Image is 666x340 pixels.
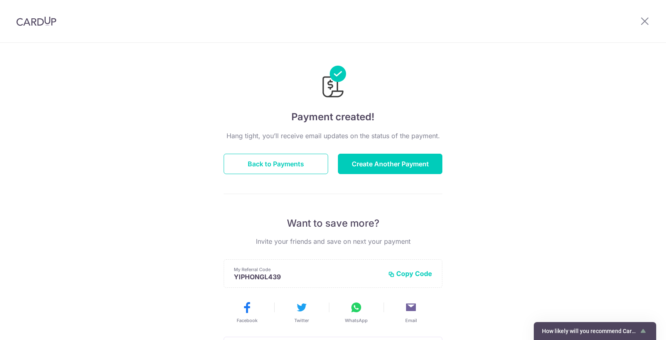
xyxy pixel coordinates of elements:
p: Invite your friends and save on next your payment [224,236,442,246]
button: WhatsApp [332,301,380,324]
button: Copy Code [388,269,432,278]
button: Create Another Payment [338,154,442,174]
button: Email [387,301,435,324]
img: Payments [320,66,346,100]
p: Want to save more? [224,217,442,230]
span: Facebook [237,317,258,324]
button: Twitter [277,301,326,324]
span: Email [405,317,417,324]
h4: Payment created! [224,110,442,124]
button: Back to Payments [224,154,328,174]
span: Twitter [294,317,309,324]
span: WhatsApp [345,317,368,324]
p: Hang tight, you’ll receive email updates on the status of the payment. [224,131,442,141]
p: My Referral Code [234,266,382,273]
p: YIPHONGL439 [234,273,382,281]
img: CardUp [16,16,56,26]
button: Show survey - How likely will you recommend CardUp to a friend? [542,326,648,336]
span: How likely will you recommend CardUp to a friend? [542,328,638,334]
button: Facebook [223,301,271,324]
